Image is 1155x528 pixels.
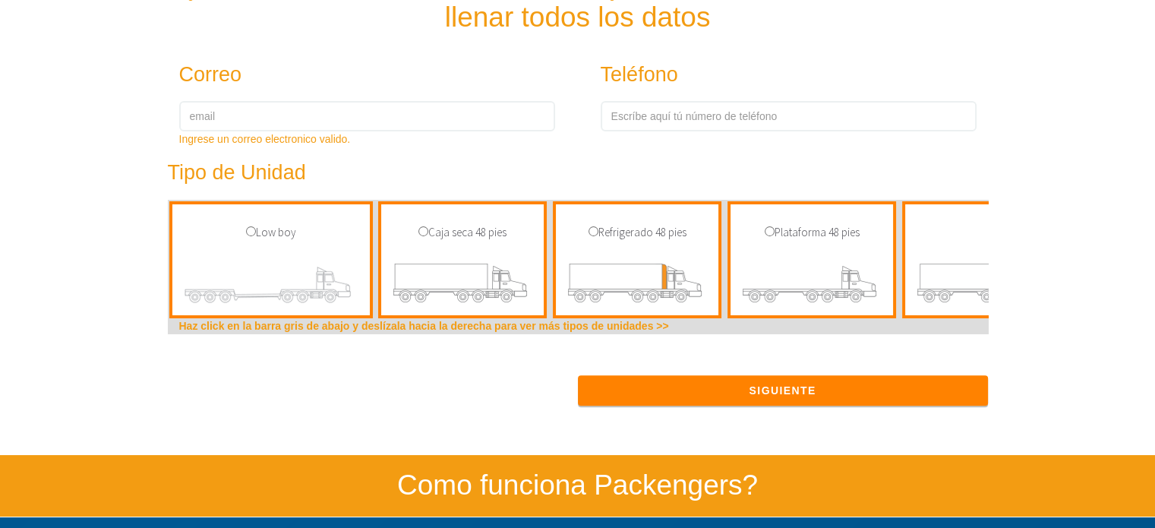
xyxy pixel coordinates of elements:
[567,256,707,315] img: transporte de carga refrigerado 48 pies
[578,375,988,406] button: Siguiente
[742,256,882,315] img: transporte de carga plataforma 48 pies
[179,131,555,147] div: Ingrese un correo electronico valido.
[179,64,522,87] h3: Correo
[145,470,1011,501] h2: Como funciona Packengers?
[601,64,943,87] h3: Teléfono
[738,223,885,242] p: Plataforma 48 pies
[393,256,532,315] img: transporte de carga caja seca 48 pies
[1079,452,1137,510] iframe: Drift Widget Chat Controller
[389,223,536,242] p: Caja seca 48 pies
[563,223,711,242] p: Refrigerado 48 pies
[601,101,977,131] input: Escríbe aquí tú número de teléfono
[184,256,358,315] img: transporte de carga low boy
[179,101,555,131] input: email
[180,223,362,242] p: Low boy
[168,162,918,185] h3: Tipo de Unidad
[179,320,669,332] b: Haz click en la barra gris de abajo y deslízala hacia la derecha para ver más tipos de unidades >>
